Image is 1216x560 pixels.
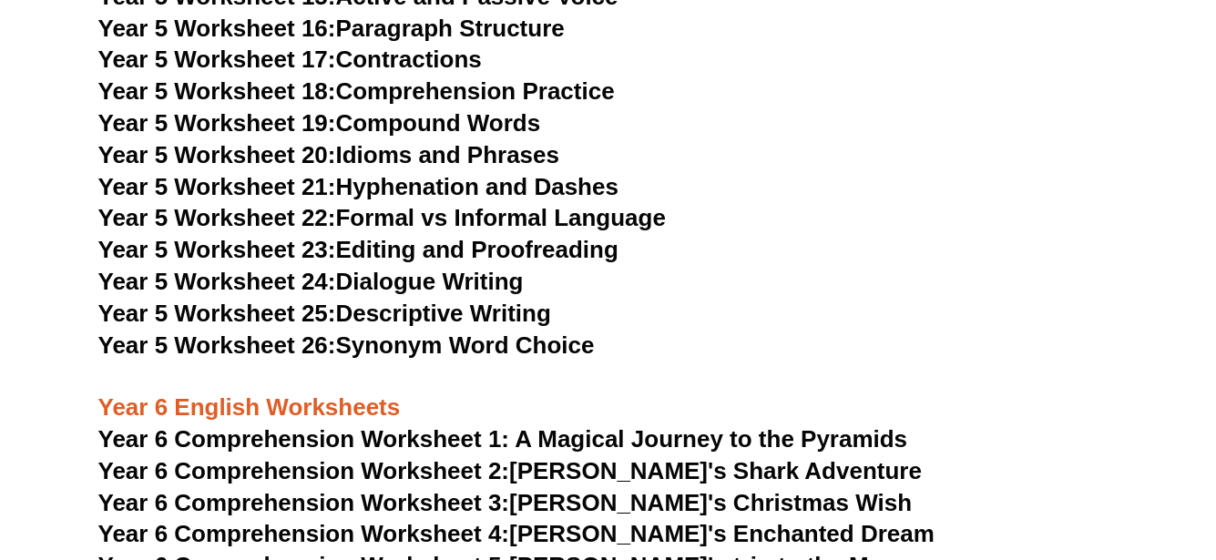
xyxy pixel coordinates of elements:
a: Year 5 Worksheet 24:Dialogue Writing [98,268,524,295]
span: Year 6 Comprehension Worksheet 3: [98,489,510,516]
a: Year 5 Worksheet 23:Editing and Proofreading [98,236,618,263]
span: Year 5 Worksheet 20: [98,141,336,168]
a: Year 5 Worksheet 21:Hyphenation and Dashes [98,173,618,200]
a: Year 6 Comprehension Worksheet 4:[PERSON_NAME]'s Enchanted Dream [98,520,935,547]
a: Year 5 Worksheet 19:Compound Words [98,109,541,137]
iframe: Chat Widget [913,354,1216,560]
span: Year 6 Comprehension Worksheet 4: [98,520,510,547]
a: Year 5 Worksheet 26:Synonym Word Choice [98,331,595,359]
a: Year 6 Comprehension Worksheet 1: A Magical Journey to the Pyramids [98,425,908,453]
span: Year 5 Worksheet 23: [98,236,336,263]
span: Year 5 Worksheet 18: [98,77,336,105]
span: Year 5 Worksheet 16: [98,15,336,42]
a: Year 6 Comprehension Worksheet 3:[PERSON_NAME]'s Christmas Wish [98,489,913,516]
a: Year 5 Worksheet 18:Comprehension Practice [98,77,615,105]
span: Year 6 Comprehension Worksheet 2: [98,457,510,484]
span: Year 5 Worksheet 19: [98,109,336,137]
span: Year 5 Worksheet 17: [98,46,336,73]
h3: Year 6 English Worksheets [98,361,1119,423]
span: Year 5 Worksheet 21: [98,173,336,200]
a: Year 5 Worksheet 25:Descriptive Writing [98,300,551,327]
a: Year 6 Comprehension Worksheet 2:[PERSON_NAME]'s Shark Adventure [98,457,922,484]
a: Year 5 Worksheet 20:Idioms and Phrases [98,141,559,168]
span: Year 5 Worksheet 24: [98,268,336,295]
a: Year 5 Worksheet 16:Paragraph Structure [98,15,565,42]
a: Year 5 Worksheet 17:Contractions [98,46,482,73]
span: Year 5 Worksheet 22: [98,204,336,231]
span: Year 5 Worksheet 25: [98,300,336,327]
a: Year 5 Worksheet 22:Formal vs Informal Language [98,204,666,231]
span: Year 5 Worksheet 26: [98,331,336,359]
